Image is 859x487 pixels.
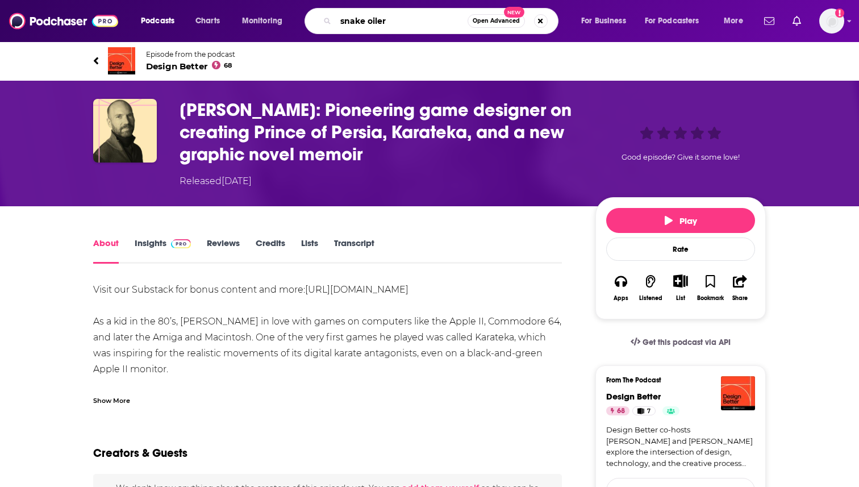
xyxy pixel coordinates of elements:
[819,9,844,34] span: Logged in as cmand-s
[315,8,569,34] div: Search podcasts, credits, & more...
[195,13,220,29] span: Charts
[819,9,844,34] img: User Profile
[146,61,235,72] span: Design Better
[334,238,374,264] a: Transcript
[135,238,191,264] a: InsightsPodchaser Pro
[606,391,661,402] a: Design Better
[93,446,187,460] h2: Creators & Guests
[724,13,743,29] span: More
[645,13,699,29] span: For Podcasters
[171,239,191,248] img: Podchaser Pro
[606,424,755,469] a: Design Better co-hosts [PERSON_NAME] and [PERSON_NAME] explore the intersection of design, techno...
[665,215,697,226] span: Play
[93,99,157,163] img: Jordan Mechner: Pioneering game designer on creating Prince of Persia, Karateka, and a new graphi...
[614,295,628,302] div: Apps
[760,11,779,31] a: Show notifications dropdown
[141,13,174,29] span: Podcasts
[732,295,748,302] div: Share
[606,376,746,384] h3: From The Podcast
[606,267,636,309] button: Apps
[180,174,252,188] div: Released [DATE]
[676,294,685,302] div: List
[606,406,629,415] a: 68
[669,274,692,287] button: Show More Button
[180,99,577,165] h1: Jordan Mechner: Pioneering game designer on creating Prince of Persia, Karateka, and a new graphi...
[93,238,119,264] a: About
[108,47,135,74] img: Design Better
[819,9,844,34] button: Show profile menu
[9,10,118,32] img: Podchaser - Follow, Share and Rate Podcasts
[697,295,724,302] div: Bookmark
[207,238,240,264] a: Reviews
[573,12,640,30] button: open menu
[835,9,844,18] svg: Add a profile image
[606,238,755,261] div: Rate
[622,153,740,161] span: Good episode? Give it some love!
[581,13,626,29] span: For Business
[695,267,725,309] button: Bookmark
[617,406,625,417] span: 68
[721,376,755,410] img: Design Better
[636,267,665,309] button: Listened
[234,12,297,30] button: open menu
[242,13,282,29] span: Monitoring
[504,7,524,18] span: New
[643,338,731,347] span: Get this podcast via API
[637,12,716,30] button: open menu
[473,18,520,24] span: Open Advanced
[93,47,766,74] a: Design BetterEpisode from the podcastDesign Better68
[146,50,235,59] span: Episode from the podcast
[224,63,232,68] span: 68
[725,267,755,309] button: Share
[133,12,189,30] button: open menu
[647,406,650,417] span: 7
[301,238,318,264] a: Lists
[606,208,755,233] button: Play
[622,328,740,356] a: Get this podcast via API
[188,12,227,30] a: Charts
[666,267,695,309] div: Show More ButtonList
[716,12,757,30] button: open menu
[632,406,656,415] a: 7
[256,238,285,264] a: Credits
[468,14,525,28] button: Open AdvancedNew
[305,284,408,295] a: [URL][DOMAIN_NAME]
[639,295,662,302] div: Listened
[788,11,806,31] a: Show notifications dropdown
[336,12,468,30] input: Search podcasts, credits, & more...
